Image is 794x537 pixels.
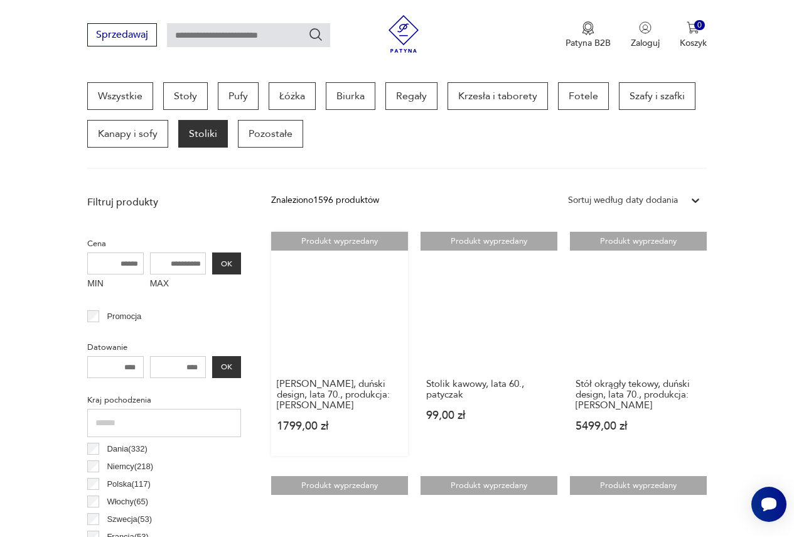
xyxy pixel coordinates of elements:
[680,37,707,49] p: Koszyk
[694,20,705,31] div: 0
[87,31,157,40] a: Sprzedawaj
[631,37,660,49] p: Zaloguj
[87,393,241,407] p: Kraj pochodzenia
[582,21,594,35] img: Ikona medalu
[558,82,609,110] a: Fotele
[326,82,375,110] a: Biurka
[271,193,379,207] div: Znaleziono 1596 produktów
[566,37,611,49] p: Patyna B2B
[107,310,141,323] p: Promocja
[385,82,437,110] a: Regały
[385,15,422,53] img: Patyna - sklep z meblami i dekoracjami vintage
[107,513,152,526] p: Szwecja ( 53 )
[218,82,259,110] a: Pufy
[426,410,552,421] p: 99,00 zł
[107,477,150,491] p: Polska ( 117 )
[107,495,148,509] p: Włochy ( 65 )
[570,232,707,456] a: Produkt wyprzedanyStół okrągły tekowy, duński design, lata 70., produkcja: DaniaStół okrągły teko...
[269,82,316,110] a: Łóżka
[566,21,611,49] button: Patyna B2B
[639,21,652,34] img: Ikonka użytkownika
[87,82,153,110] a: Wszystkie
[308,27,323,42] button: Szukaj
[619,82,695,110] a: Szafy i szafki
[421,232,557,456] a: Produkt wyprzedanyStolik kawowy, lata 60., patyczakStolik kawowy, lata 60., patyczak99,00 zł
[680,21,707,49] button: 0Koszyk
[568,193,678,207] div: Sortuj według daty dodania
[277,421,402,431] p: 1799,00 zł
[212,356,241,378] button: OK
[277,379,402,411] h3: [PERSON_NAME], duński design, lata 70., produkcja: [PERSON_NAME]
[426,379,552,400] h3: Stolik kawowy, lata 60., patyczak
[576,421,701,431] p: 5499,00 zł
[150,274,207,295] label: MAX
[87,120,168,148] a: Kanapy i sofy
[751,487,786,522] iframe: Smartsupp widget button
[87,195,241,209] p: Filtruj produkty
[238,120,303,148] a: Pozostałe
[107,442,147,456] p: Dania ( 332 )
[87,237,241,251] p: Cena
[87,340,241,354] p: Datowanie
[212,252,241,274] button: OK
[87,274,144,295] label: MIN
[576,379,701,411] h3: Stół okrągły tekowy, duński design, lata 70., produkcja: [PERSON_NAME]
[163,82,208,110] a: Stoły
[107,460,153,474] p: Niemcy ( 218 )
[448,82,548,110] a: Krzesła i taborety
[687,21,699,34] img: Ikona koszyka
[566,21,611,49] a: Ikona medaluPatyna B2B
[271,232,408,456] a: Produkt wyprzedanyŁawa palisandrowa, duński design, lata 70., produkcja: Dania[PERSON_NAME], duńs...
[178,120,228,148] a: Stoliki
[87,23,157,46] button: Sprzedawaj
[631,21,660,49] button: Zaloguj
